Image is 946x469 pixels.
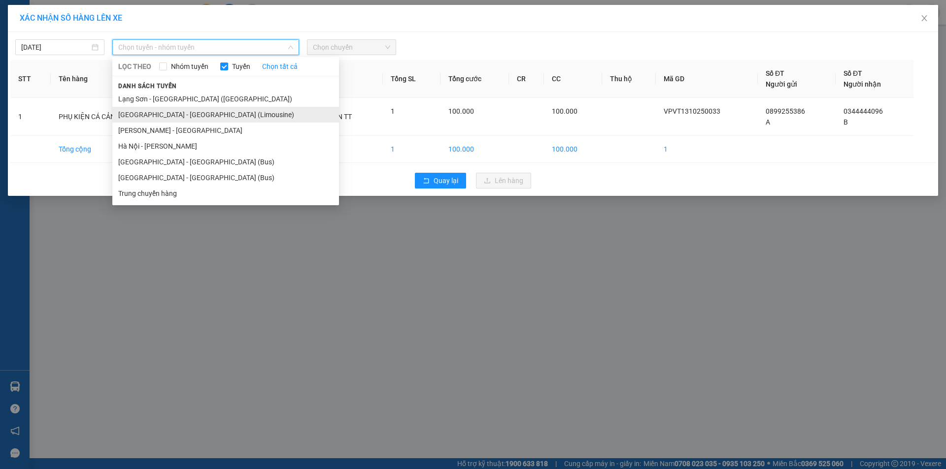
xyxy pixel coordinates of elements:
[112,170,339,186] li: [GEOGRAPHIC_DATA] - [GEOGRAPHIC_DATA] (Bus)
[544,60,602,98] th: CC
[118,40,293,55] span: Chọn tuyến - nhóm tuyến
[304,60,383,98] th: Ghi chú
[288,44,294,50] span: down
[10,60,51,98] th: STT
[434,175,458,186] span: Quay lại
[383,136,440,163] td: 1
[112,91,339,107] li: Lạng Sơn - [GEOGRAPHIC_DATA] ([GEOGRAPHIC_DATA])
[544,136,602,163] td: 100.000
[118,61,151,72] span: LỌC THEO
[423,177,430,185] span: rollback
[844,107,883,115] span: 0344444096
[844,80,881,88] span: Người nhận
[51,98,160,136] td: PHỤ KIỆN CÁ CẢNH
[112,82,183,91] span: Danh sách tuyến
[440,136,509,163] td: 100.000
[509,60,543,98] th: CR
[664,107,720,115] span: VPVT1310250033
[476,173,531,188] button: uploadLên hàng
[920,14,928,22] span: close
[112,186,339,201] li: Trung chuyển hàng
[552,107,577,115] span: 100.000
[228,61,254,72] span: Tuyến
[844,69,862,77] span: Số ĐT
[911,5,938,32] button: Close
[656,136,758,163] td: 1
[112,138,339,154] li: Hà Nội - [PERSON_NAME]
[766,107,805,115] span: 0899255386
[602,60,656,98] th: Thu hộ
[51,136,160,163] td: Tổng cộng
[313,40,390,55] span: Chọn chuyến
[391,107,395,115] span: 1
[112,107,339,123] li: [GEOGRAPHIC_DATA] - [GEOGRAPHIC_DATA] (Limousine)
[20,13,122,23] span: XÁC NHẬN SỐ HÀNG LÊN XE
[51,60,160,98] th: Tên hàng
[766,80,797,88] span: Người gửi
[21,42,90,53] input: 13/10/2025
[440,60,509,98] th: Tổng cước
[167,61,212,72] span: Nhóm tuyến
[656,60,758,98] th: Mã GD
[10,98,51,136] td: 1
[766,118,770,126] span: A
[383,60,440,98] th: Tổng SL
[311,113,352,121] span: NG NHẬN TT
[262,61,298,72] a: Chọn tất cả
[766,69,784,77] span: Số ĐT
[844,118,848,126] span: B
[415,173,466,188] button: rollbackQuay lại
[112,123,339,138] li: [PERSON_NAME] - [GEOGRAPHIC_DATA]
[448,107,474,115] span: 100.000
[112,154,339,170] li: [GEOGRAPHIC_DATA] - [GEOGRAPHIC_DATA] (Bus)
